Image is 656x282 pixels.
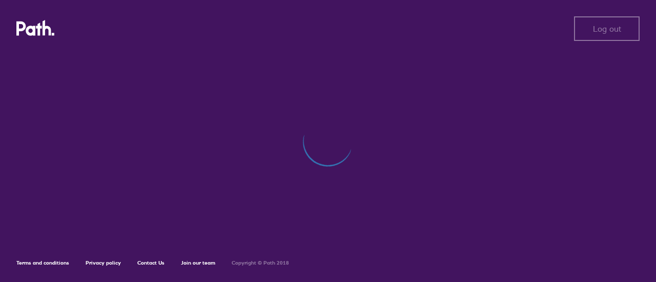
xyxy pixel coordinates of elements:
[593,24,621,33] span: Log out
[181,259,215,266] a: Join our team
[232,260,289,266] h6: Copyright © Path 2018
[16,259,69,266] a: Terms and conditions
[86,259,121,266] a: Privacy policy
[137,259,165,266] a: Contact Us
[574,16,640,41] button: Log out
